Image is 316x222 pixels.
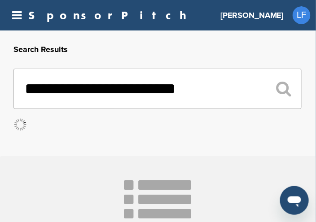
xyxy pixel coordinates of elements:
img: Loader [13,118,27,131]
a: LF [293,6,311,24]
a: SponsorPitch [28,9,192,21]
a: [PERSON_NAME] [220,5,284,25]
h2: Search Results [13,44,302,56]
iframe: Button to launch messaging window [280,186,309,215]
h3: [PERSON_NAME] [220,9,284,22]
